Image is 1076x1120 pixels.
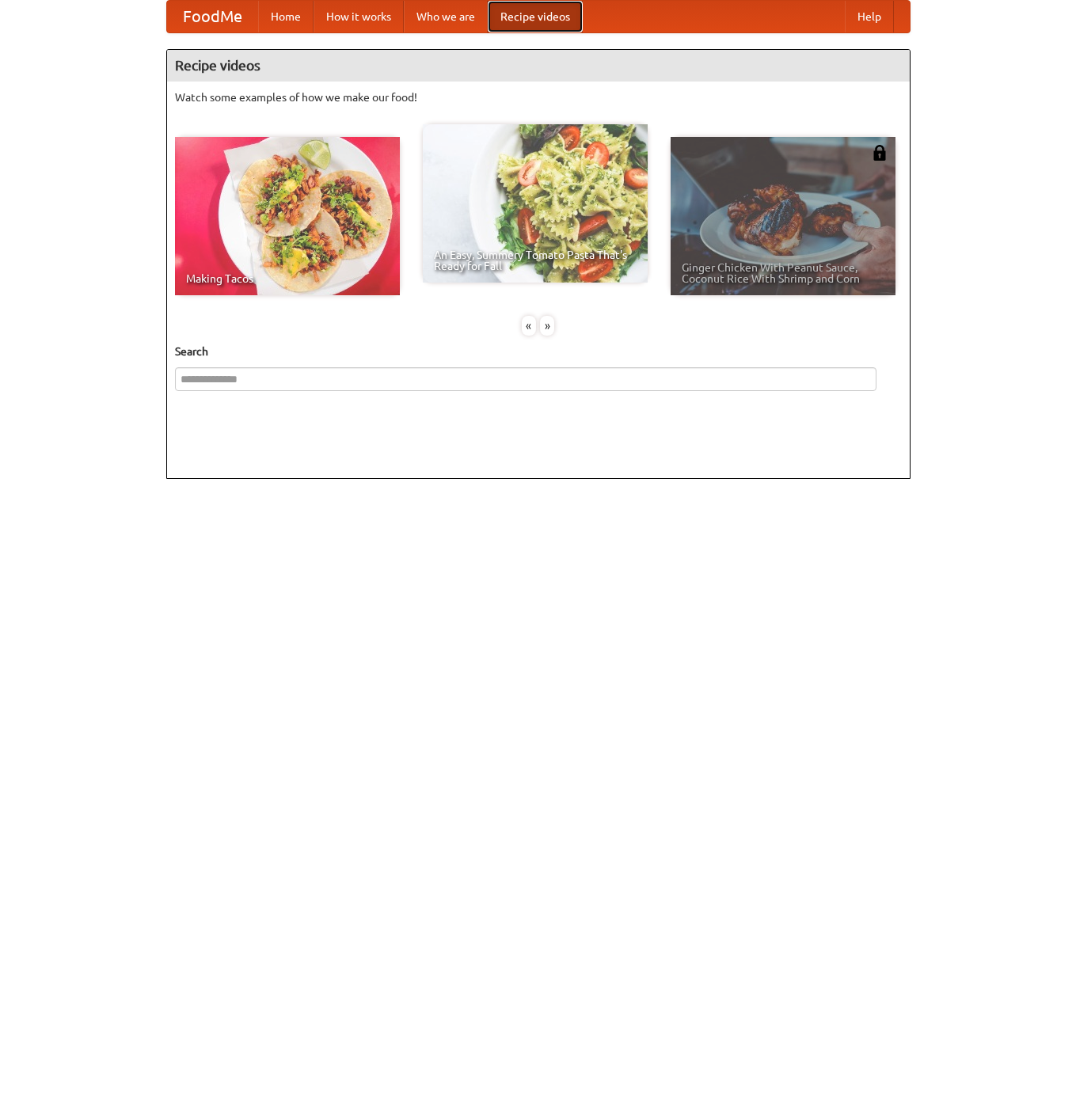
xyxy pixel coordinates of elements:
a: Home [258,1,314,32]
span: An Easy, Summery Tomato Pasta That's Ready for Fall [434,249,637,271]
img: 483408.png [872,145,888,161]
a: Help [845,1,894,32]
h5: Search [175,344,902,359]
div: » [540,316,554,336]
span: Making Tacos [186,273,389,284]
a: Making Tacos [175,137,400,295]
a: How it works [314,1,404,32]
h4: Recipe videos [167,50,910,82]
a: Who we are [404,1,488,32]
a: An Easy, Summery Tomato Pasta That's Ready for Fall [423,124,648,283]
p: Watch some examples of how we make our food! [175,89,902,105]
a: FoodMe [167,1,258,32]
div: « [522,316,536,336]
a: Recipe videos [488,1,583,32]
